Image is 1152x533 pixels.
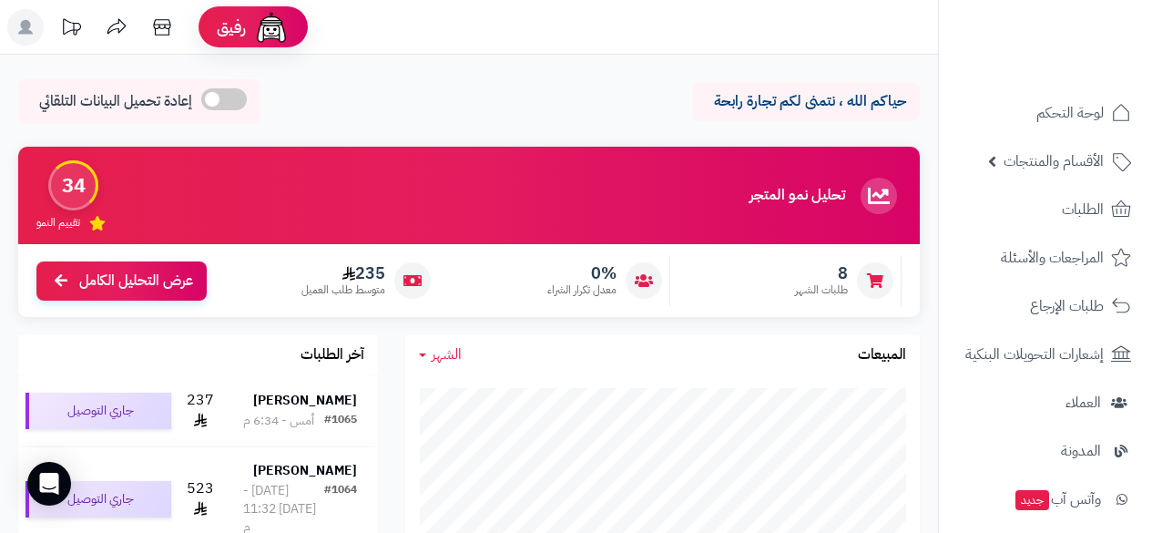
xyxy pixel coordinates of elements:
[301,282,385,298] span: متوسط طلب العميل
[950,284,1141,328] a: طلبات الإرجاع
[1001,245,1104,271] span: المراجعات والأسئلة
[1065,390,1101,415] span: العملاء
[1062,197,1104,222] span: الطلبات
[950,477,1141,521] a: وآتس آبجديد
[950,429,1141,473] a: المدونة
[36,215,80,231] span: تقييم النمو
[950,381,1141,425] a: العملاء
[547,263,617,283] span: 0%
[965,342,1104,367] span: إشعارات التحويلات البنكية
[253,461,357,480] strong: [PERSON_NAME]
[178,375,222,446] td: 237
[950,333,1141,376] a: إشعارات التحويلات البنكية
[1014,487,1101,512] span: وآتس آب
[253,9,290,46] img: ai-face.png
[25,481,171,518] div: جاري التوصيل
[27,462,71,506] div: Open Intercom Messenger
[1036,100,1104,126] span: لوحة التحكم
[48,9,94,50] a: تحديثات المنصة
[1061,438,1101,464] span: المدونة
[706,91,906,112] p: حياكم الله ، نتمنى لكم تجارة رابحة
[1028,14,1135,52] img: logo-2.png
[795,282,848,298] span: طلبات الشهر
[950,91,1141,135] a: لوحة التحكم
[858,347,906,364] h3: المبيعات
[36,261,207,301] a: عرض التحليل الكامل
[79,271,193,292] span: عرض التحليل الكامل
[217,16,246,38] span: رفيق
[301,263,385,283] span: 235
[1030,293,1104,319] span: طلبات الإرجاع
[749,188,845,204] h3: تحليل نمو المتجر
[253,391,357,410] strong: [PERSON_NAME]
[547,282,617,298] span: معدل تكرار الشراء
[795,263,848,283] span: 8
[419,344,462,365] a: الشهر
[1015,490,1049,510] span: جديد
[39,91,192,112] span: إعادة تحميل البيانات التلقائي
[950,236,1141,280] a: المراجعات والأسئلة
[1004,149,1104,174] span: الأقسام والمنتجات
[324,412,357,430] div: #1065
[432,343,462,365] span: الشهر
[243,412,314,430] div: أمس - 6:34 م
[950,188,1141,231] a: الطلبات
[301,347,364,364] h3: آخر الطلبات
[25,393,171,429] div: جاري التوصيل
